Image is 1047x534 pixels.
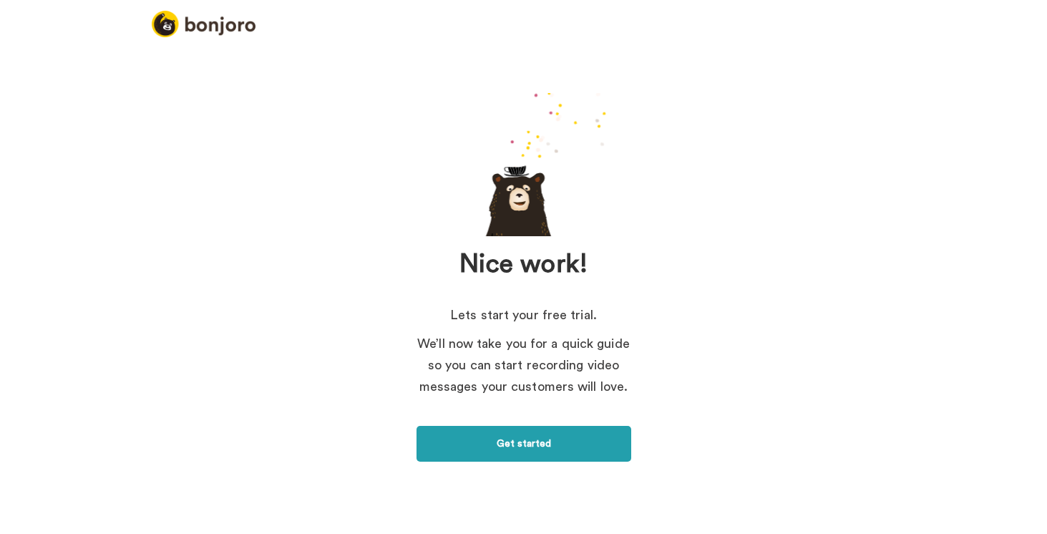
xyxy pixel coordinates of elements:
h1: Nice work! [363,251,685,279]
p: Lets start your free trial. [417,304,631,326]
img: logo_full.png [152,11,255,37]
div: animation [473,93,630,236]
a: Get started [417,426,631,462]
p: We’ll now take you for a quick guide so you can start recording video messages your customers wil... [417,333,631,397]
